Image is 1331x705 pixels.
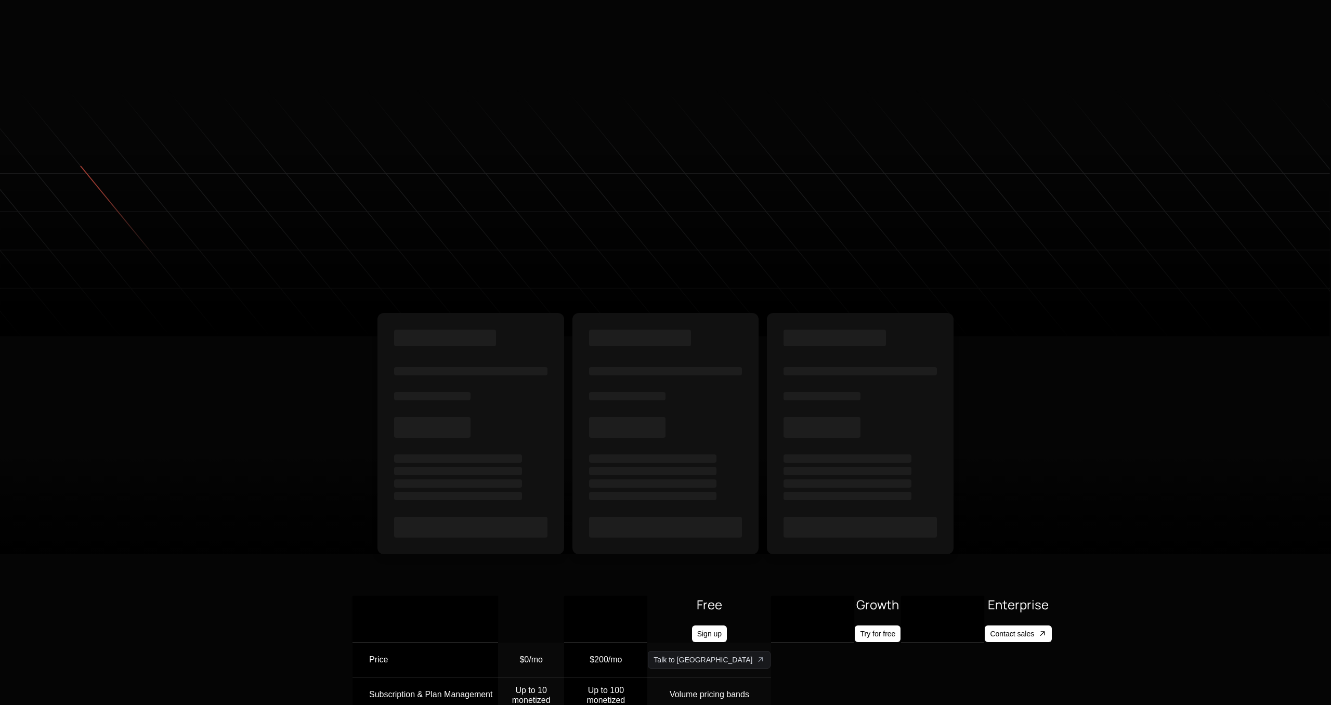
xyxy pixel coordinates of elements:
div: Price [369,651,498,669]
span: Growth [856,596,899,613]
a: Try for free [855,625,901,642]
div: Subscription & Plan Management [369,686,498,703]
div: Volume pricing bands [670,686,749,703]
a: Sign up [692,625,727,642]
div: $0/mo [519,651,542,669]
span: Enterprise [988,596,1049,613]
a: Contact sales [985,625,1052,642]
div: $200/mo [590,651,622,669]
span: Free [697,596,722,613]
a: Talk to us [648,651,771,669]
